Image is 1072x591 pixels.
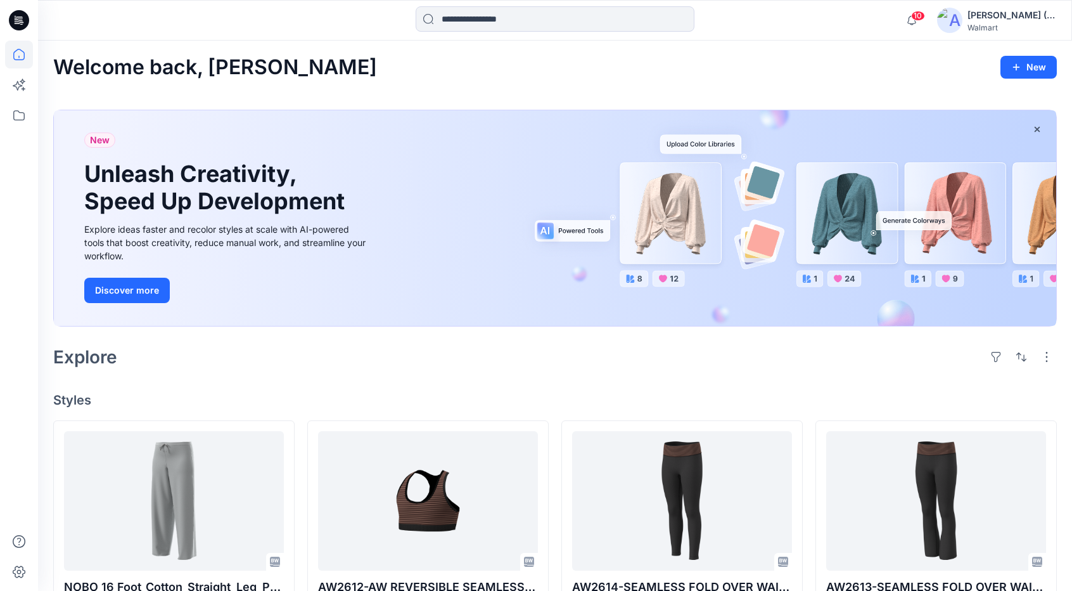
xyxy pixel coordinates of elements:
[53,393,1057,408] h4: Styles
[84,160,350,215] h1: Unleash Creativity, Speed Up Development
[84,278,170,303] button: Discover more
[90,133,110,148] span: New
[53,56,377,79] h2: Welcome back, [PERSON_NAME]
[318,431,538,571] a: AW2612-AW REVERSIBLE SEAMLESS SPORTA BRA
[937,8,962,33] img: avatar
[967,8,1056,23] div: [PERSON_NAME] (Delta Galil)
[1000,56,1057,79] button: New
[84,278,369,303] a: Discover more
[64,431,284,571] a: NOBO 16 Foot_Cotton_Straight_Leg_Pant2
[572,431,792,571] a: AW2614-SEAMLESS FOLD OVER WAIST LEGGING
[53,347,117,367] h2: Explore
[911,11,925,21] span: 10
[967,23,1056,32] div: Walmart
[826,431,1046,571] a: AW2613-SEAMLESS FOLD OVER WAIST FLARE PANT
[84,223,369,263] div: Explore ideas faster and recolor styles at scale with AI-powered tools that boost creativity, red...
